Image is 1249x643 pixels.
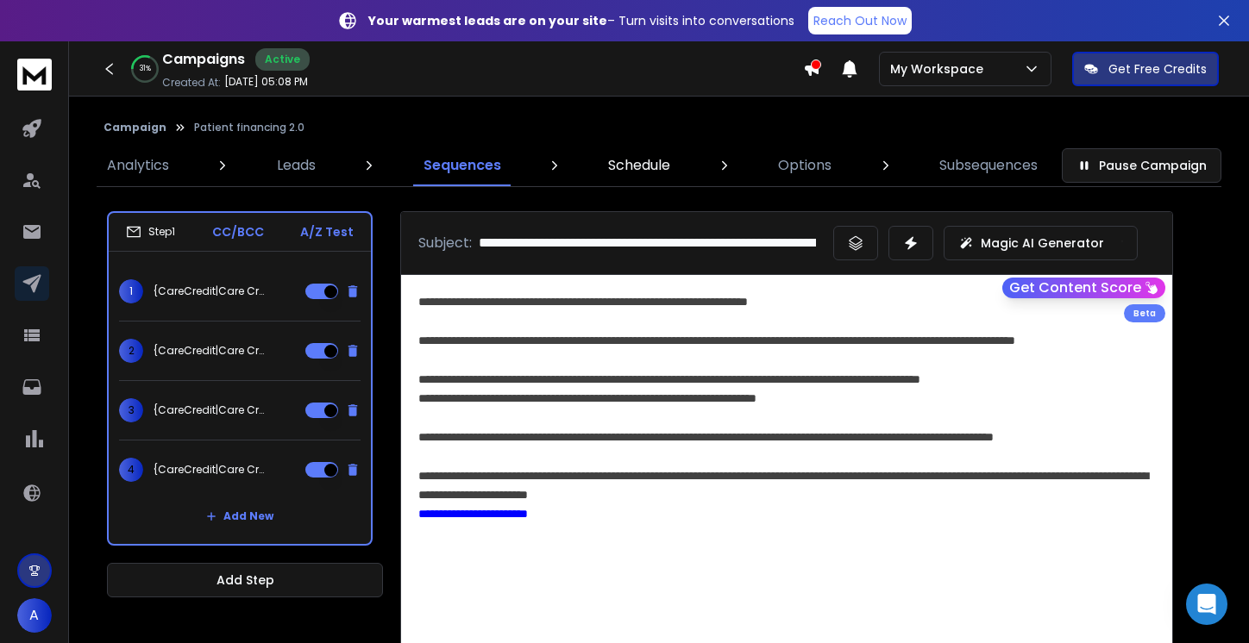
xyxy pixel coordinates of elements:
[104,121,166,134] button: Campaign
[608,155,670,176] p: Schedule
[212,223,264,240] p: CC/BCC
[17,59,52,91] img: logo
[107,211,373,546] li: Step1CC/BCCA/Z Test1{CareCredit|Care Credit} {alternative|replacement} {financing|credit} {progra...
[768,145,842,186] a: Options
[154,403,264,417] p: {CareCredit|Care Credit|Care credit} {replacement|alternative} for {lower|low|poor} {scores|score}
[424,155,501,176] p: Sequences
[119,458,143,482] span: 4
[224,75,308,89] p: [DATE] 05:08 PM
[119,339,143,363] span: 2
[418,233,472,253] p: Subject:
[1002,278,1165,298] button: Get Content Score
[154,463,264,477] p: {CareCredit|Care Credit|Care credit} {replacement|alternative} for {lower|low|poor} {scores|score}
[126,224,175,240] div: Step 1
[277,155,316,176] p: Leads
[255,48,310,71] div: Active
[192,499,287,534] button: Add New
[97,145,179,186] a: Analytics
[1062,148,1221,183] button: Pause Campaign
[368,12,607,29] strong: Your warmest leads are on your site
[808,7,912,34] a: Reach Out Now
[813,12,907,29] p: Reach Out Now
[17,598,52,633] button: A
[890,60,990,78] p: My Workspace
[944,226,1138,260] button: Magic AI Generator
[162,76,221,90] p: Created At:
[300,223,354,240] p: A/Z Test
[413,145,512,186] a: Sequences
[154,344,264,358] p: {CareCredit|Care Credit} {Tier B|Tier C|lower-tier} {approval|financing} {solution|program}
[107,155,169,176] p: Analytics
[107,563,383,597] button: Add Step
[119,398,143,422] span: 3
[778,155,832,176] p: Options
[267,145,326,186] a: Leads
[1072,52,1219,86] button: Get Free Credits
[368,12,794,29] p: – Turn visits into conversations
[1124,304,1165,322] div: Beta
[1108,60,1207,78] p: Get Free Credits
[154,284,264,298] p: {CareCredit|Care Credit} {alternative|replacement} {financing|credit} {program|solution}
[162,49,245,70] h1: Campaigns
[929,145,1048,186] a: Subsequences
[939,155,1038,176] p: Subsequences
[981,234,1104,252] p: Magic AI Generator
[140,64,151,74] p: 31 %
[194,121,304,134] p: Patient financing 2.0
[598,145,681,186] a: Schedule
[119,279,143,303] span: 1
[1186,584,1227,625] div: Open Intercom Messenger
